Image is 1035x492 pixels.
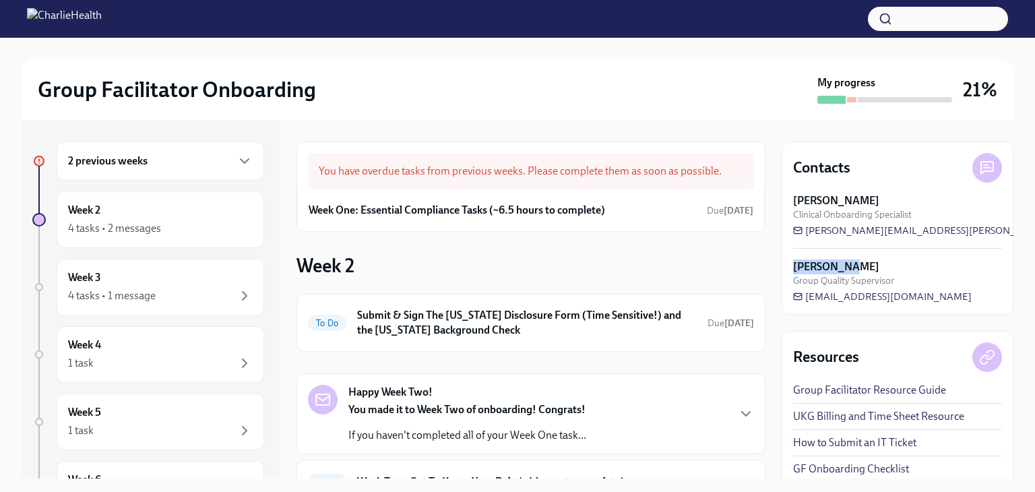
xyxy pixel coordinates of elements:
a: Group Facilitator Resource Guide [793,383,946,398]
a: UKG Billing and Time Sheet Resource [793,409,964,424]
span: Due [707,205,753,216]
a: To DoSubmit & Sign The [US_STATE] Disclosure Form (Time Sensitive!) and the [US_STATE] Background... [308,305,754,340]
span: Due [708,476,754,488]
span: September 9th, 2025 09:00 [707,204,753,217]
strong: [DATE] [724,317,754,329]
h6: Submit & Sign The [US_STATE] Disclosure Form (Time Sensitive!) and the [US_STATE] Background Check [357,308,697,338]
a: Week One: Essential Compliance Tasks (~6.5 hours to complete)Due[DATE] [309,200,753,220]
span: Clinical Onboarding Specialist [793,208,912,221]
h6: 2 previous weeks [68,154,148,168]
span: September 11th, 2025 09:00 [708,317,754,330]
a: GF Onboarding Checklist [793,462,909,476]
h6: Week 6 [68,472,101,487]
strong: [PERSON_NAME] [793,259,879,274]
h4: Contacts [793,158,850,178]
span: To Do [308,477,346,487]
strong: Happy Week Two! [348,385,433,400]
div: 4 tasks • 1 message [68,288,156,303]
strong: [DATE] [724,476,754,488]
div: 4 tasks • 2 messages [68,221,161,236]
a: Week 41 task [32,326,264,383]
a: Week 34 tasks • 1 message [32,259,264,315]
h6: Week One: Essential Compliance Tasks (~6.5 hours to complete) [309,203,605,218]
h2: Group Facilitator Onboarding [38,76,316,103]
h3: 21% [963,78,997,102]
h6: Week 4 [68,338,101,352]
h6: Week Two: Get To Know Your Role (~4 hours to complete) [357,474,697,489]
a: Week 51 task [32,394,264,450]
a: Week 24 tasks • 2 messages [32,191,264,248]
h6: Week 5 [68,405,101,420]
h6: Week 2 [68,203,100,218]
span: Group Quality Supervisor [793,274,894,287]
p: If you haven't completed all of your Week One task... [348,428,586,443]
div: 2 previous weeks [57,142,264,181]
div: 1 task [68,423,94,438]
strong: You made it to Week Two of onboarding! Congrats! [348,403,586,416]
a: How to Submit an IT Ticket [793,435,916,450]
div: 1 task [68,356,94,371]
h6: Week 3 [68,270,101,285]
strong: My progress [817,75,875,90]
span: Due [708,317,754,329]
span: To Do [308,318,346,328]
div: You have overdue tasks from previous weeks. Please complete them as soon as possible. [308,153,754,189]
img: CharlieHealth [27,8,102,30]
strong: [PERSON_NAME] [793,193,879,208]
a: [EMAIL_ADDRESS][DOMAIN_NAME] [793,290,972,303]
span: September 16th, 2025 09:00 [708,476,754,489]
strong: [DATE] [724,205,753,216]
h3: Week 2 [296,253,354,278]
h4: Resources [793,347,859,367]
